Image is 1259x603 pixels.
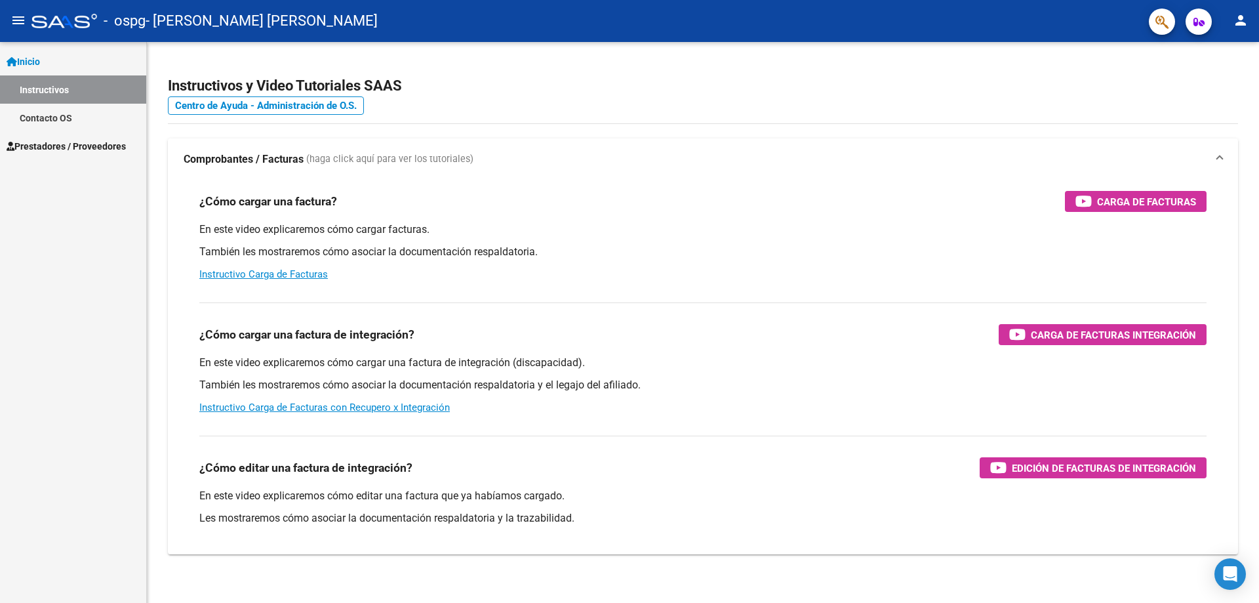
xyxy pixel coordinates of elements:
p: En este video explicaremos cómo cargar facturas. [199,222,1207,237]
p: También les mostraremos cómo asociar la documentación respaldatoria y el legajo del afiliado. [199,378,1207,392]
p: También les mostraremos cómo asociar la documentación respaldatoria. [199,245,1207,259]
button: Edición de Facturas de integración [980,457,1207,478]
a: Instructivo Carga de Facturas [199,268,328,280]
a: Centro de Ayuda - Administración de O.S. [168,96,364,115]
mat-expansion-panel-header: Comprobantes / Facturas (haga click aquí para ver los tutoriales) [168,138,1238,180]
p: Les mostraremos cómo asociar la documentación respaldatoria y la trazabilidad. [199,511,1207,526]
span: Carga de Facturas Integración [1031,327,1196,343]
h3: ¿Cómo cargar una factura? [199,192,337,211]
span: Prestadores / Proveedores [7,139,126,154]
h2: Instructivos y Video Tutoriales SAAS [168,73,1238,98]
h3: ¿Cómo cargar una factura de integración? [199,325,414,344]
mat-icon: menu [10,12,26,28]
button: Carga de Facturas Integración [999,324,1207,345]
button: Carga de Facturas [1065,191,1207,212]
span: Carga de Facturas [1097,194,1196,210]
h3: ¿Cómo editar una factura de integración? [199,459,412,477]
span: - ospg [104,7,146,35]
p: En este video explicaremos cómo cargar una factura de integración (discapacidad). [199,356,1207,370]
p: En este video explicaremos cómo editar una factura que ya habíamos cargado. [199,489,1207,503]
span: Inicio [7,54,40,69]
a: Instructivo Carga de Facturas con Recupero x Integración [199,402,450,413]
span: Edición de Facturas de integración [1012,460,1196,476]
span: (haga click aquí para ver los tutoriales) [306,152,473,167]
mat-icon: person [1233,12,1249,28]
div: Open Intercom Messenger [1214,558,1246,590]
strong: Comprobantes / Facturas [184,152,304,167]
div: Comprobantes / Facturas (haga click aquí para ver los tutoriales) [168,180,1238,554]
span: - [PERSON_NAME] [PERSON_NAME] [146,7,378,35]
